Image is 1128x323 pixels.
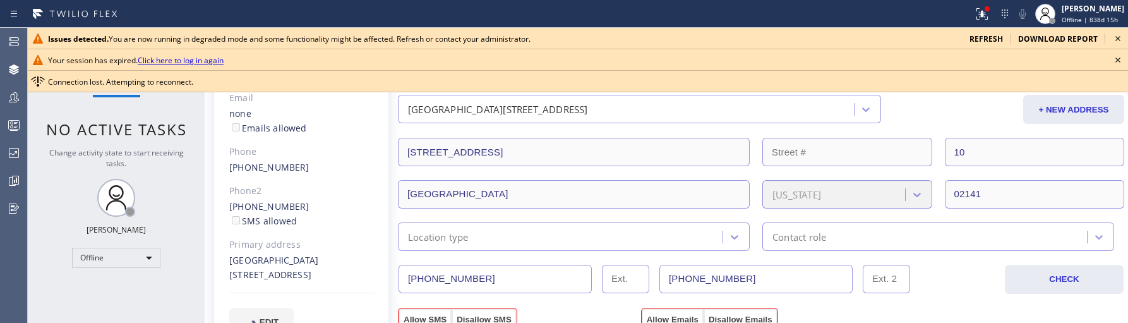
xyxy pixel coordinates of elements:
input: Ext. [602,265,649,293]
button: + NEW ADDRESS [1023,95,1124,124]
input: Apt. # [945,138,1125,166]
button: Mute [1014,5,1031,23]
a: [PHONE_NUMBER] [229,161,309,173]
div: Offline [72,248,160,268]
label: SMS allowed [229,215,297,227]
div: [PERSON_NAME] [87,224,146,235]
div: You are now running in degraded mode and some functionality might be affected. Refresh or contact... [48,34,959,44]
div: Phone2 [229,184,374,198]
button: CHECK [1005,265,1124,294]
input: Phone Number 2 [659,265,853,293]
div: none [229,107,374,136]
input: Emails allowed [232,123,240,131]
span: download report [1018,34,1098,44]
input: Address [398,138,750,166]
span: Offline | 838d 15h [1062,15,1118,24]
a: Click here to log in again [138,55,224,66]
div: [GEOGRAPHIC_DATA][STREET_ADDRESS] [229,253,374,283]
div: Location type [408,229,469,244]
div: [PERSON_NAME] [1062,3,1124,14]
input: SMS allowed [232,216,240,224]
b: Issues detected. [48,34,109,44]
div: Email [229,91,374,106]
div: Primary address [229,238,374,252]
input: City [398,180,750,209]
span: Change activity state to start receiving tasks. [49,147,184,169]
input: ZIP [945,180,1125,209]
span: refresh [969,34,1003,44]
input: Street # [762,138,932,166]
div: Phone [229,145,374,159]
label: Emails allowed [229,122,307,134]
span: Connection lost. Attempting to reconnect. [48,76,193,87]
div: [GEOGRAPHIC_DATA][STREET_ADDRESS] [408,102,588,117]
span: No active tasks [46,119,187,140]
input: Phone Number [399,265,592,293]
a: [PHONE_NUMBER] [229,200,309,212]
span: Your session has expired. [48,55,224,66]
div: Contact role [772,229,826,244]
input: Ext. 2 [863,265,910,293]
